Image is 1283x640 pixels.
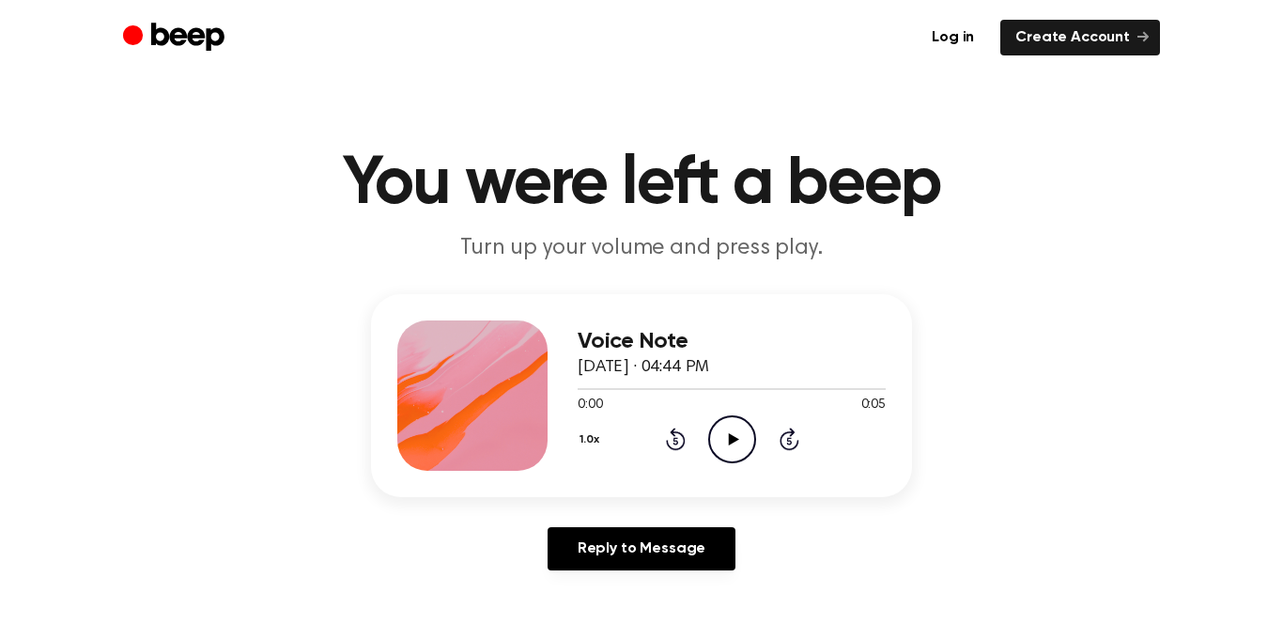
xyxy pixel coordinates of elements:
span: [DATE] · 04:44 PM [578,359,709,376]
a: Log in [917,20,989,55]
h3: Voice Note [578,329,886,354]
a: Create Account [1000,20,1160,55]
p: Turn up your volume and press play. [281,233,1002,264]
a: Reply to Message [548,527,735,570]
button: 1.0x [578,424,607,456]
span: 0:00 [578,396,602,415]
h1: You were left a beep [161,150,1122,218]
span: 0:05 [861,396,886,415]
a: Beep [123,20,229,56]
